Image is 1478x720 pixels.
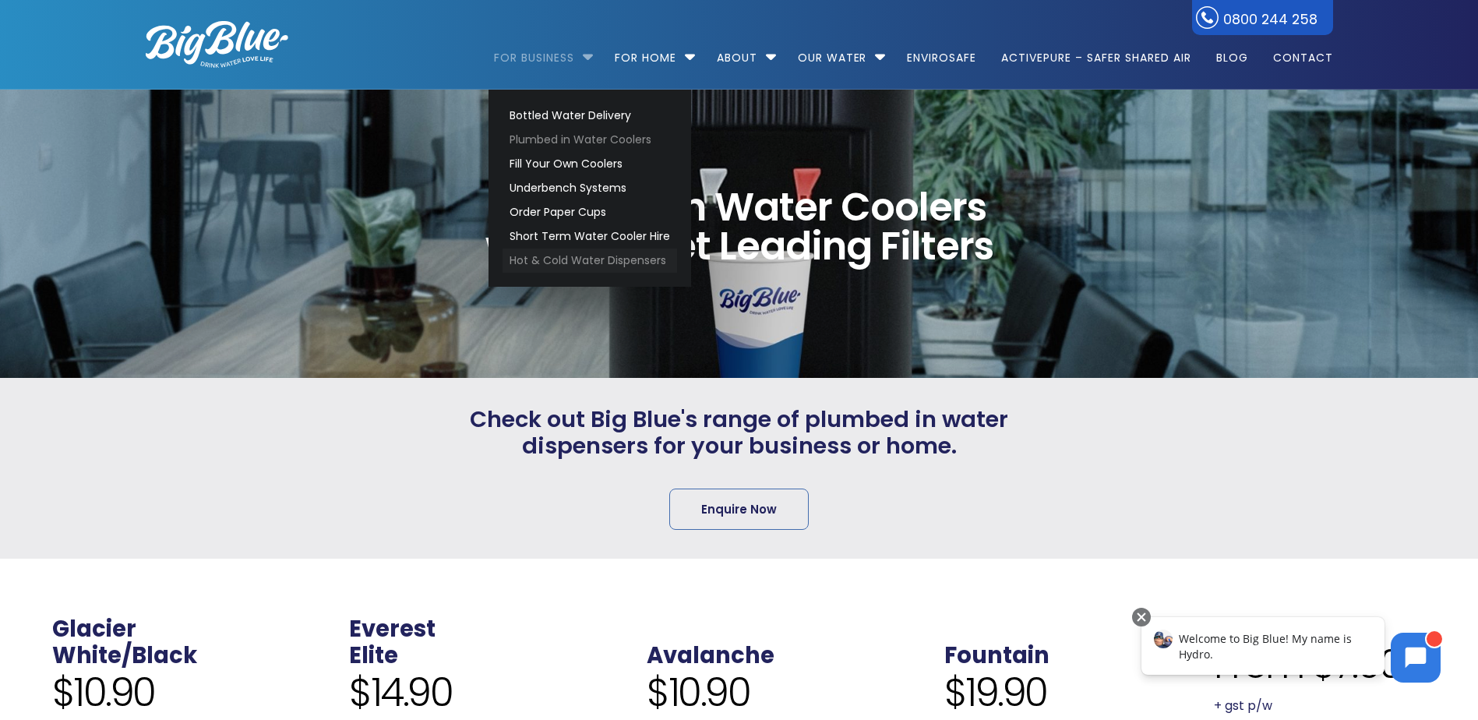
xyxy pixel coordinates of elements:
span: Check out Big Blue's range of plumbed in water dispensers for your business or home. [450,406,1029,461]
a: Avalanche [647,640,774,671]
a: Plumbed in Water Coolers [503,128,677,152]
iframe: Chatbot [1125,605,1456,698]
a: White/Black [52,640,197,671]
a: Order Paper Cups [503,200,677,224]
a: Short Term Water Cooler Hire [503,224,677,249]
a: Underbench Systems [503,176,677,200]
a: Enquire Now [669,489,809,530]
a: Fill Your Own Coolers [503,152,677,176]
span: $14.90 [349,669,452,716]
span: $10.90 [647,669,750,716]
a: Everest [349,613,436,644]
span: . [944,613,951,644]
a: Hot & Cold Water Dispensers [503,249,677,273]
span: Plumbed In Water Coolers with Market Leading Filters [457,188,1022,266]
a: Elite [349,640,398,671]
a: Glacier [52,613,136,644]
span: . [647,613,653,644]
img: logo [146,21,288,68]
a: Fountain [944,640,1049,671]
a: Bottled Water Delivery [503,104,677,128]
span: $10.90 [52,669,155,716]
span: . [1214,585,1220,616]
span: $19.90 [944,669,1047,716]
p: + gst p/w [1214,695,1455,717]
